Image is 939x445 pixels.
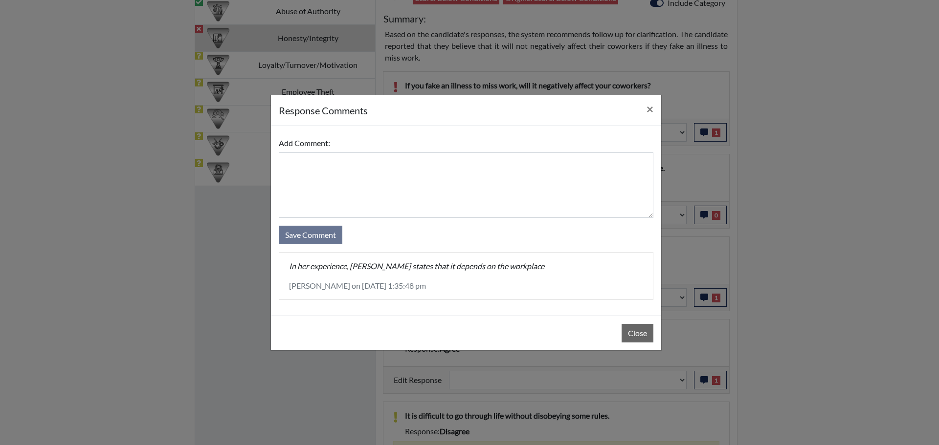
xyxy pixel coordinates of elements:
[279,226,342,244] button: Save Comment
[622,324,653,342] button: Close
[639,95,661,123] button: Close
[289,280,643,292] p: [PERSON_NAME] on [DATE] 1:35:48 pm
[279,134,330,152] label: Add Comment:
[279,103,368,118] h5: response Comments
[289,260,643,272] p: In her experience, [PERSON_NAME] states that it depends on the workplace
[647,102,653,116] span: ×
